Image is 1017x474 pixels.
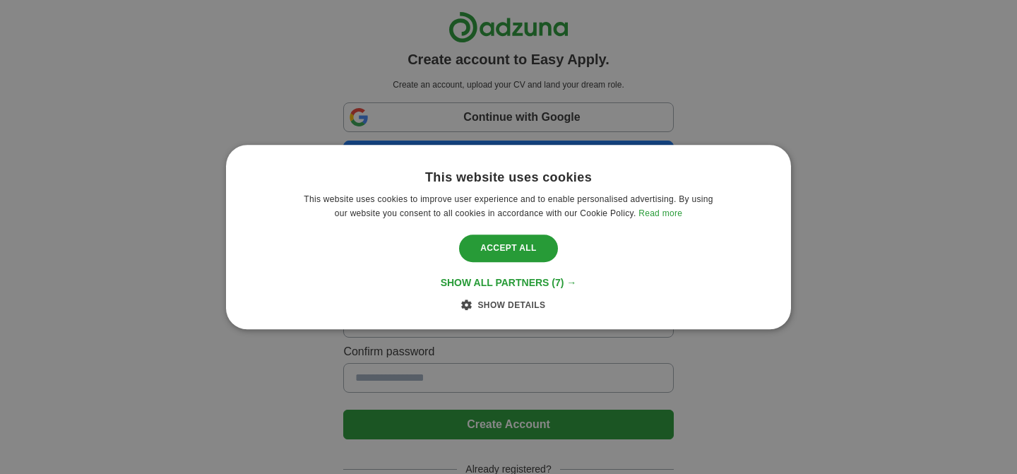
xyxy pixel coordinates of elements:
[459,235,558,262] div: Accept all
[638,208,682,218] a: Read more, opens a new window
[304,194,713,218] span: This website uses cookies to improve user experience and to enable personalised advertising. By u...
[477,300,545,310] span: Show details
[441,277,549,288] span: Show all partners
[425,170,592,186] div: This website uses cookies
[552,277,576,288] span: (7) →
[441,276,577,289] div: Show all partners (7) →
[226,145,791,329] div: Cookie consent dialog
[472,297,546,312] div: Show details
